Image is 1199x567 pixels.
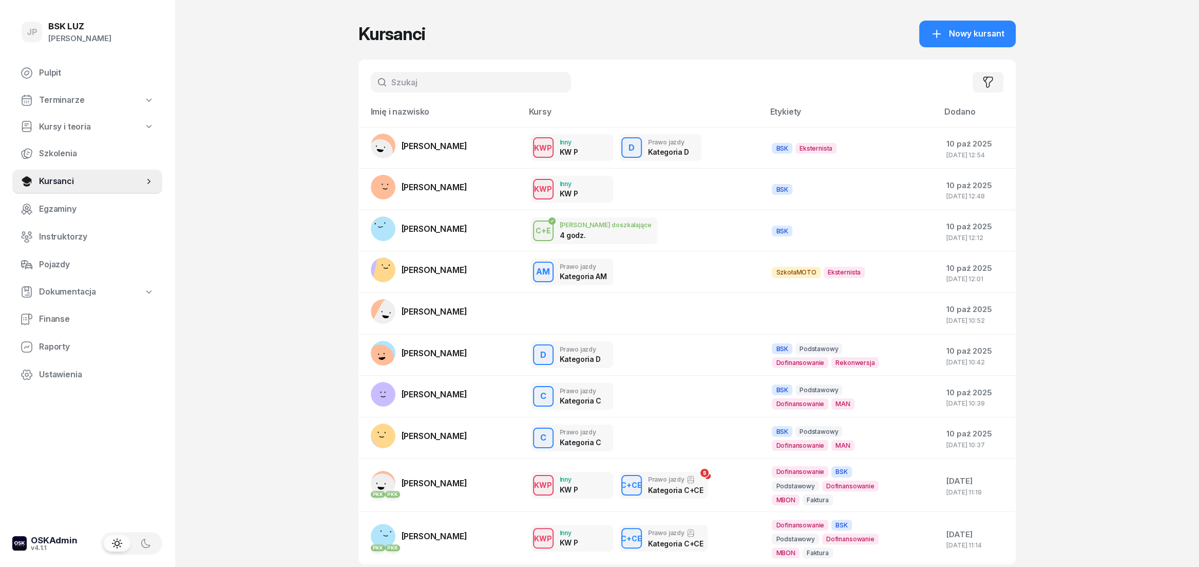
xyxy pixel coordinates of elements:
div: [DATE] 10:42 [946,359,1007,365]
a: PKKPKK[PERSON_NAME] [371,524,467,548]
div: Prawo jazdy [648,139,689,145]
div: C+CE [617,479,646,491]
button: KWP [533,179,554,199]
span: Nowy kursant [949,27,1004,41]
span: Instruktorzy [39,230,154,244]
div: [DATE] 10:39 [946,400,1007,407]
span: BSK [772,184,792,195]
div: Prawo jazdy [560,429,601,435]
div: 10 paź 2025 [946,344,1007,358]
div: Inny [560,529,578,536]
span: Dofinansowanie [772,466,828,477]
span: Raporty [39,340,154,354]
a: Dokumentacja [12,280,162,304]
button: D [621,137,642,158]
a: Pulpit [12,61,162,85]
a: Szkolenia [12,141,162,166]
span: Faktura [803,495,833,505]
th: Imię i nazwisko [358,105,523,127]
span: Dofinansowanie [822,534,879,544]
span: Dofinansowanie [822,481,879,491]
div: [DATE] 12:12 [946,234,1007,241]
div: [DATE] 12:54 [946,152,1007,158]
div: 4 godz. [560,231,613,240]
div: Prawo jazdy [648,529,701,537]
div: Inny [560,180,578,187]
button: C+E [533,221,554,241]
span: [PERSON_NAME] [402,182,467,192]
div: OSKAdmin [31,536,78,545]
span: [PERSON_NAME] [402,141,467,151]
span: Ustawienia [39,368,154,381]
span: JP [27,28,37,36]
div: D [624,139,639,157]
a: Kursy i teoria [12,115,162,139]
div: Prawo jazdy [560,346,601,353]
div: PKK [385,544,400,551]
div: [PERSON_NAME] [48,32,111,45]
button: D [533,344,554,365]
div: Prawo jazdy [648,475,701,484]
div: 10 paź 2025 [946,179,1007,192]
span: Faktura [803,547,833,558]
div: C [536,429,550,447]
div: PKK [371,544,386,551]
div: KWP [530,479,556,491]
th: Etykiety [764,105,938,127]
span: BSK [772,226,792,236]
a: PKKPKK[PERSON_NAME] [371,471,467,496]
div: Kategoria C+CE [648,539,701,548]
a: Terminarze [12,88,162,112]
span: BSK [772,143,792,154]
div: Inny [560,139,578,145]
a: [PERSON_NAME] [371,134,467,158]
div: Prawo jazdy [560,388,601,394]
span: Dofinansowanie [772,357,828,368]
a: [PERSON_NAME] [371,382,467,407]
span: Dokumentacja [39,285,96,299]
span: [PERSON_NAME] [402,265,467,275]
a: Raporty [12,335,162,359]
div: Kategoria AM [560,272,607,281]
div: Kategoria D [648,148,689,156]
span: Podstawowy [795,426,842,437]
span: [PERSON_NAME] [402,431,467,441]
span: Pulpit [39,66,154,80]
input: Szukaj [371,72,571,93]
div: [DATE] 11:19 [946,489,1007,496]
div: Kategoria D [560,355,601,363]
span: Podstawowy [772,534,819,544]
div: Inny [560,476,578,483]
button: KWP [533,528,554,548]
a: [PERSON_NAME] [371,424,467,448]
span: Szkolenia [39,147,154,160]
span: BSK [772,385,792,395]
span: BSK [772,343,792,354]
span: [PERSON_NAME] [402,306,467,317]
span: [PERSON_NAME] [402,531,467,541]
div: KW P [560,485,578,494]
a: Instruktorzy [12,225,162,249]
span: Podstawowy [795,343,842,354]
div: [DATE] 10:37 [946,442,1007,448]
div: C+CE [617,532,646,545]
div: D [536,346,550,364]
span: [PERSON_NAME] [402,348,467,358]
span: Dofinansowanie [772,520,828,531]
div: KW P [560,189,578,198]
div: [PERSON_NAME] doszkalające [560,222,652,228]
span: Kursy i teoria [39,120,91,134]
button: AM [533,262,554,282]
div: PKK [371,491,386,498]
div: Kategoria C [560,438,601,447]
div: C+E [531,224,555,237]
a: [PERSON_NAME] [371,299,467,324]
span: SzkołaMOTO [772,267,820,278]
button: KWP [533,475,554,496]
span: MAN [831,440,854,451]
button: C+CE [621,475,642,496]
span: [PERSON_NAME] [402,224,467,234]
button: Nowy kursant [919,21,1016,47]
a: Pojazdy [12,252,162,277]
span: BSK [772,426,792,437]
